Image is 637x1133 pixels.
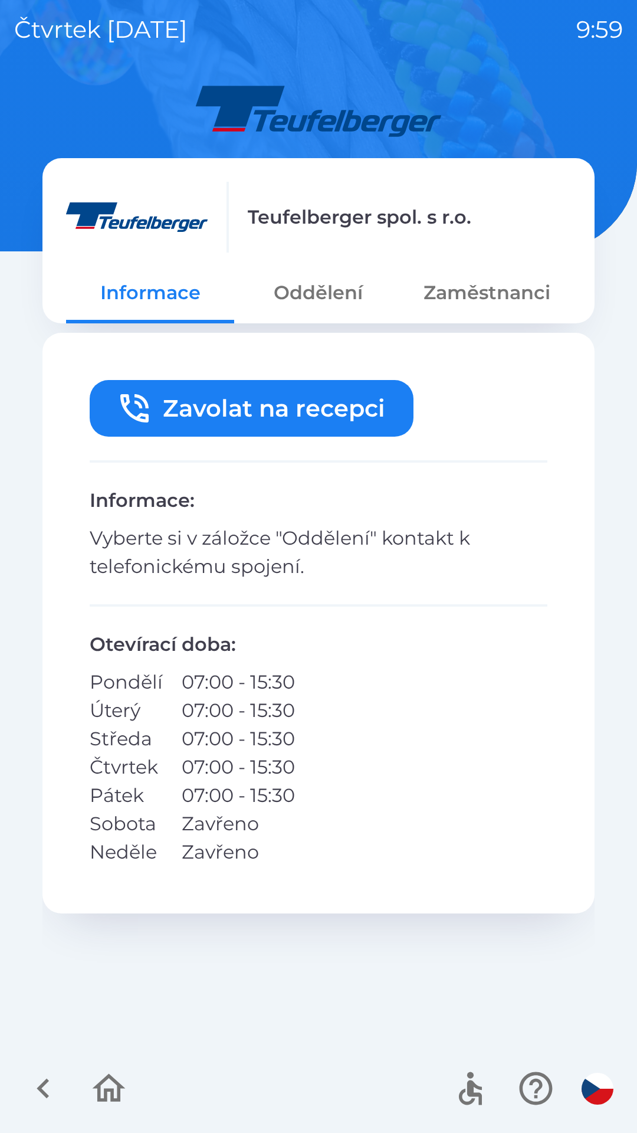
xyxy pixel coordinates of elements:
button: Oddělení [234,271,402,314]
p: 07:00 - 15:30 [182,725,295,753]
p: Úterý [90,696,163,725]
button: Informace [66,271,234,314]
p: Pátek [90,781,163,810]
p: 07:00 - 15:30 [182,696,295,725]
button: Zaměstnanci [403,271,571,314]
p: Sobota [90,810,163,838]
p: Pondělí [90,668,163,696]
p: Informace : [90,486,547,515]
p: Otevírací doba : [90,630,547,659]
button: Zavolat na recepci [90,380,413,437]
p: Vyberte si v záložce "Oddělení" kontakt k telefonickému spojení. [90,524,547,581]
p: Zavřeno [182,838,295,866]
img: 687bd9e2-e5e1-4ffa-84b0-83b74f2f06bb.png [66,182,208,253]
p: Teufelberger spol. s r.o. [248,203,471,231]
p: Středa [90,725,163,753]
p: čtvrtek [DATE] [14,12,188,47]
img: cs flag [582,1073,613,1105]
p: 07:00 - 15:30 [182,781,295,810]
p: 07:00 - 15:30 [182,668,295,696]
p: Neděle [90,838,163,866]
p: Čtvrtek [90,753,163,781]
img: Logo [42,83,595,139]
p: 07:00 - 15:30 [182,753,295,781]
p: 9:59 [576,12,623,47]
p: Zavřeno [182,810,295,838]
